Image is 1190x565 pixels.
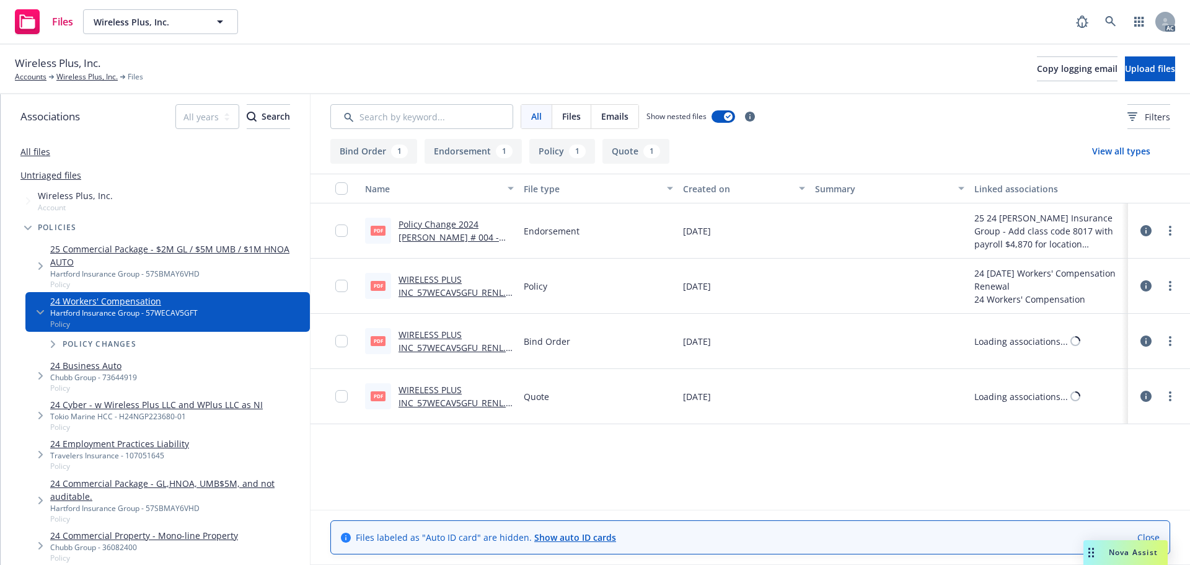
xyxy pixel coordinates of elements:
span: Files [562,110,581,123]
span: [DATE] [683,225,711,238]
span: Policy [50,319,198,329]
a: Switch app [1127,9,1152,34]
button: Nova Assist [1083,540,1168,565]
span: Policies [38,224,77,231]
div: 1 [496,145,513,158]
button: Summary [810,174,969,203]
a: 24 Commercial Property - Mono-line Property [50,529,238,542]
span: pdf [371,226,386,235]
a: more [1163,334,1178,349]
span: Quote [524,390,549,403]
span: Files [52,17,73,27]
a: WIRELESS PLUS INC_57WECAV5GFU_RENL.pdf [399,384,511,422]
svg: Search [247,112,257,122]
button: SearchSearch [247,104,290,129]
button: Linked associations [969,174,1128,203]
span: Show nested files [646,111,707,122]
span: Wireless Plus, Inc. [15,55,100,71]
span: Filters [1145,110,1170,123]
div: 1 [391,145,408,158]
button: Created on [678,174,811,203]
span: Nova Assist [1109,547,1158,558]
span: [DATE] [683,390,711,403]
span: Policy [50,383,137,393]
span: Policy [50,422,263,432]
div: Summary [815,182,950,195]
span: Policy [524,280,547,293]
div: Tokio Marine HCC - H24NGP223680-01 [50,411,263,422]
span: Policy [50,514,305,524]
span: Copy logging email [1037,63,1117,74]
div: 25 24 [PERSON_NAME] Insurance Group - Add class code 8017 with payroll $4,870 for location [STREE... [974,211,1123,251]
button: Copy logging email [1037,56,1117,81]
span: Account [38,202,113,213]
button: Quote [602,139,669,164]
span: Files labeled as "Auto ID card" are hidden. [356,531,616,544]
a: 24 Employment Practices Liability [50,437,189,450]
span: Filters [1127,110,1170,123]
span: Wireless Plus, Inc. [94,16,201,29]
a: more [1163,389,1178,404]
span: Upload files [1125,63,1175,74]
button: Bind Order [330,139,417,164]
a: more [1163,223,1178,238]
a: Show auto ID cards [534,532,616,543]
div: 1 [569,145,586,158]
span: Policy changes [63,340,136,348]
span: Policy [50,461,189,471]
span: pdf [371,281,386,290]
div: Chubb Group - 36082400 [50,542,238,553]
button: Filters [1127,104,1170,129]
div: 24 Workers' Compensation [974,293,1123,306]
a: Report a Bug [1070,9,1095,34]
span: Wireless Plus, Inc. [38,189,113,202]
span: Policy [50,279,305,290]
div: Chubb Group - 73644919 [50,372,137,383]
button: Name [360,174,519,203]
a: 25 Commercial Package - $2M GL / $5M UMB / $1M HNOA AUTO [50,242,305,269]
input: Select all [335,182,348,195]
div: Hartford Insurance Group - 57WECAV5GFT [50,308,198,318]
div: Created on [683,182,792,195]
div: Hartford Insurance Group - 57SBMAY6VHD [50,269,305,279]
span: [DATE] [683,280,711,293]
span: Endorsement [524,225,580,238]
a: Files [10,4,78,39]
div: Travelers Insurance - 107051645 [50,450,189,461]
span: Emails [601,110,628,123]
input: Toggle Row Selected [335,280,348,292]
span: All [531,110,542,123]
span: pdf [371,336,386,345]
a: 24 Cyber - w Wireless Plus LLC and WPlus LLC as NI [50,398,263,411]
a: Untriaged files [20,169,81,182]
input: Search by keyword... [330,104,513,129]
span: pdf [371,391,386,401]
input: Toggle Row Selected [335,390,348,403]
a: 24 Workers' Compensation [50,295,198,308]
span: Files [128,71,143,82]
span: Associations [20,109,80,125]
a: Policy Change 2024 [PERSON_NAME] # 004 - Add class code 8017 with payroll $4,870 for location [ST... [399,218,506,321]
button: File type [519,174,677,203]
a: more [1163,278,1178,293]
a: 24 Commercial Package - GL,HNOA, UMB$5M, and not auditable. [50,477,305,503]
a: Search [1098,9,1123,34]
a: 24 Business Auto [50,359,137,372]
button: Endorsement [425,139,522,164]
button: Policy [529,139,595,164]
input: Toggle Row Selected [335,225,348,237]
div: Loading associations... [974,390,1068,403]
div: Loading associations... [974,335,1068,348]
span: Bind Order [524,335,570,348]
div: Linked associations [974,182,1123,195]
span: Policy [50,553,238,563]
div: 1 [643,145,660,158]
a: All files [20,146,50,158]
div: Drag to move [1083,540,1099,565]
div: Name [365,182,500,195]
div: Hartford Insurance Group - 57SBMAY6VHD [50,503,305,514]
a: WIRELESS PLUS INC_57WECAV5GFU_RENL.pdf [399,274,511,311]
a: Accounts [15,71,46,82]
span: [DATE] [683,335,711,348]
div: File type [524,182,659,195]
